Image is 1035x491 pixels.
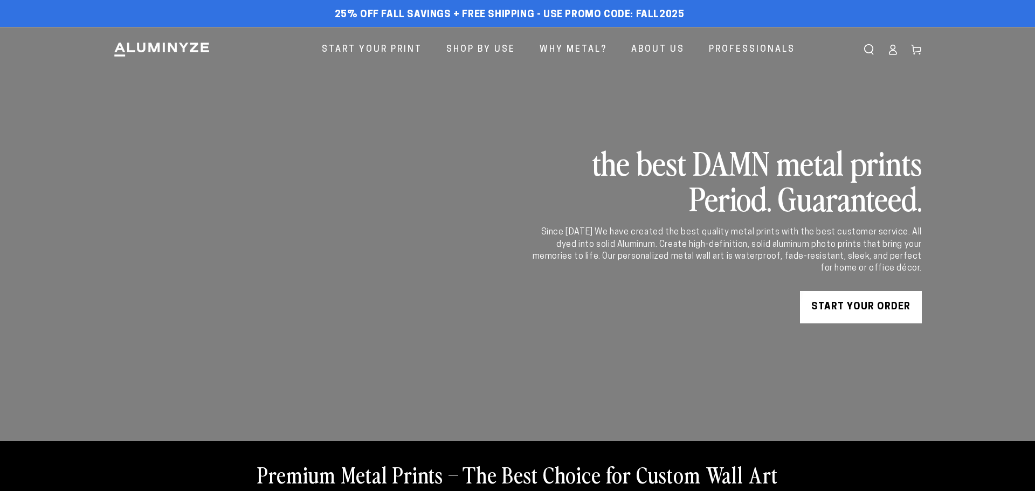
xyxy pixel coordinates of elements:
[530,226,922,275] div: Since [DATE] We have created the best quality metal prints with the best customer service. All dy...
[540,42,607,58] span: Why Metal?
[532,36,615,64] a: Why Metal?
[701,36,803,64] a: Professionals
[623,36,693,64] a: About Us
[857,38,881,61] summary: Search our site
[800,291,922,323] a: START YOUR Order
[438,36,523,64] a: Shop By Use
[113,42,210,58] img: Aluminyze
[322,42,422,58] span: Start Your Print
[709,42,795,58] span: Professionals
[446,42,515,58] span: Shop By Use
[314,36,430,64] a: Start Your Print
[257,460,778,488] h2: Premium Metal Prints – The Best Choice for Custom Wall Art
[631,42,685,58] span: About Us
[530,144,922,216] h2: the best DAMN metal prints Period. Guaranteed.
[335,9,685,21] span: 25% off FALL Savings + Free Shipping - Use Promo Code: FALL2025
